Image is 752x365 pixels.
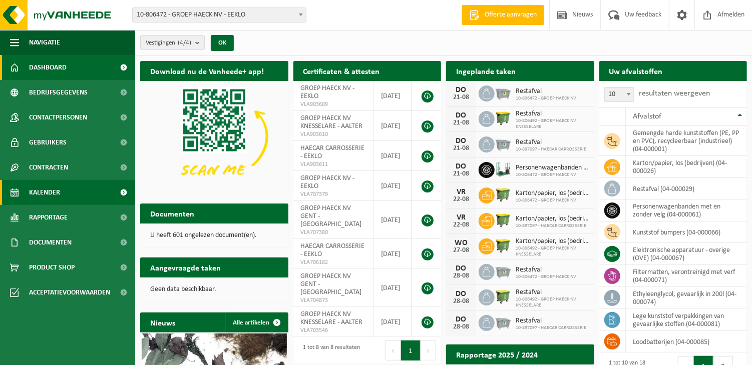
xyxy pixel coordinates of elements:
[451,264,471,272] div: DO
[301,258,366,266] span: VLA706182
[516,274,576,280] span: 10-806472 - GROEP HAECK NV
[516,296,589,308] span: 10-806492 - GROEP HAECK NV KNESSELARE
[462,5,544,25] a: Offerte aanvragen
[495,160,512,177] img: PB-MR-5000-C2
[301,296,366,304] span: VLA704873
[516,245,589,257] span: 10-806492 - GROEP HAECK NV KNESSELARE
[495,135,512,152] img: WB-2500-GAL-GY-01
[140,81,288,192] img: Download de VHEPlus App
[626,221,747,243] td: kunststof bumpers (04-000066)
[29,155,68,180] span: Contracten
[451,290,471,298] div: DO
[225,312,287,332] a: Alle artikelen
[495,211,512,228] img: WB-1100-HPE-GN-50
[140,257,231,277] h2: Aangevraagde taken
[140,203,204,223] h2: Documenten
[626,287,747,309] td: ethyleenglycol, gevaarlijk in 200l (04-000074)
[495,84,512,101] img: WB-2500-GAL-GY-04
[451,315,471,323] div: DO
[301,272,362,296] span: GROEP HAECK NV GENT - [GEOGRAPHIC_DATA]
[150,232,278,239] p: U heeft 601 ongelezen document(en).
[301,144,365,160] span: HAECAR CARROSSERIE - EEKLO
[446,344,548,364] h2: Rapportage 2025 / 2024
[633,112,662,120] span: Afvalstof
[516,223,589,229] span: 10-897097 - HAECAR CARROSSERIE
[301,190,366,198] span: VLA707379
[599,61,673,80] h2: Uw afvalstoffen
[385,340,401,360] button: Previous
[301,174,355,190] span: GROEP HAECK NV - EEKLO
[605,87,634,101] span: 10
[516,197,589,203] span: 10-806472 - GROEP HAECK NV
[373,269,412,307] td: [DATE]
[301,326,366,334] span: VLA703546
[451,188,471,196] div: VR
[373,141,412,171] td: [DATE]
[451,170,471,177] div: 21-08
[451,272,471,279] div: 28-08
[626,199,747,221] td: personenwagenbanden met en zonder velg (04-000061)
[451,86,471,94] div: DO
[29,255,75,280] span: Product Shop
[298,339,360,361] div: 1 tot 8 van 8 resultaten
[451,137,471,145] div: DO
[29,230,72,255] span: Documenten
[301,100,366,108] span: VLA903609
[451,196,471,203] div: 22-08
[29,130,67,155] span: Gebruikers
[451,323,471,330] div: 28-08
[516,288,589,296] span: Restafval
[516,189,589,197] span: Karton/papier, los (bedrijven)
[132,7,306,22] span: 10-806472 - GROEP HAECK NV - EEKLO
[133,8,306,22] span: 10-806472 - GROEP HAECK NV - EEKLO
[150,286,278,293] p: Geen data beschikbaar.
[451,94,471,101] div: 21-08
[516,215,589,223] span: Karton/papier, los (bedrijven)
[29,280,110,305] span: Acceptatievoorwaarden
[495,313,512,330] img: WB-2500-GAL-GY-01
[626,331,747,352] td: loodbatterijen (04-000085)
[451,213,471,221] div: VR
[639,89,710,97] label: resultaten weergeven
[516,138,586,146] span: Restafval
[373,171,412,201] td: [DATE]
[626,265,747,287] td: filtermatten, verontreinigd met verf (04-000071)
[211,35,234,51] button: OK
[373,81,412,111] td: [DATE]
[401,340,421,360] button: 1
[373,111,412,141] td: [DATE]
[516,325,586,331] span: 10-897097 - HAECAR CARROSSERIE
[301,84,355,100] span: GROEP HAECK NV - EEKLO
[421,340,436,360] button: Next
[516,95,576,101] span: 10-806472 - GROEP HAECK NV
[516,172,589,178] span: 10-806472 - GROEP HAECK NV
[626,126,747,156] td: gemengde harde kunststoffen (PE, PP en PVC), recycleerbaar (industrieel) (04-000001)
[516,87,576,95] span: Restafval
[451,145,471,152] div: 21-08
[451,119,471,126] div: 21-08
[495,186,512,203] img: WB-1100-HPE-GN-51
[626,156,747,178] td: karton/papier, los (bedrijven) (04-000026)
[516,164,589,172] span: Personenwagenbanden met en zonder velg
[301,310,363,326] span: GROEP HAECK NV KNESSELARE - AALTER
[446,61,526,80] h2: Ingeplande taken
[516,146,586,152] span: 10-897097 - HAECAR CARROSSERIE
[482,10,539,20] span: Offerte aanvragen
[516,110,589,118] span: Restafval
[140,35,205,50] button: Vestigingen(4/4)
[516,317,586,325] span: Restafval
[516,237,589,245] span: Karton/papier, los (bedrijven)
[373,239,412,269] td: [DATE]
[626,243,747,265] td: elektronische apparatuur - overige (OVE) (04-000067)
[29,30,60,55] span: Navigatie
[301,160,366,168] span: VLA903611
[29,180,60,205] span: Kalender
[451,162,471,170] div: DO
[451,221,471,228] div: 22-08
[146,35,191,50] span: Vestigingen
[301,130,366,138] span: VLA903610
[451,239,471,247] div: WO
[301,204,362,228] span: GROEP HAECK NV GENT - [GEOGRAPHIC_DATA]
[626,178,747,199] td: restafval (04-000029)
[373,201,412,239] td: [DATE]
